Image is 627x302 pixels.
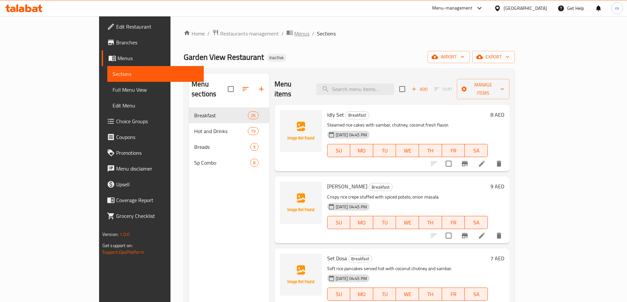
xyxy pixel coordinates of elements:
span: Idly Set [327,110,344,120]
button: WE [396,144,419,157]
span: Select to update [442,229,456,243]
button: SA [465,144,488,157]
span: SU [330,290,348,299]
a: Menus [286,29,309,38]
a: Menus [102,50,204,66]
span: Inactive [267,55,286,60]
span: MO [353,290,371,299]
a: Coupons [102,129,204,145]
span: [PERSON_NAME] [327,181,367,191]
h2: Menu items [274,79,309,99]
h6: 7 AED [490,254,504,263]
a: Grocery Checklist [102,208,204,224]
span: m [615,5,619,12]
a: Choice Groups [102,113,204,129]
button: FR [442,288,465,301]
div: items [248,127,258,135]
input: search [316,83,394,95]
div: Menu-management [432,4,473,12]
span: Restaurants management [220,30,279,37]
button: TU [373,144,396,157]
div: Breakfast26 [189,107,269,123]
span: WE [399,290,416,299]
h6: 9 AED [490,182,504,191]
div: Breads [194,143,250,151]
a: Edit menu item [478,160,486,168]
span: Select all sections [224,82,238,96]
button: SA [465,216,488,229]
button: delete [491,228,507,244]
span: WE [399,218,416,227]
button: export [472,51,515,63]
span: Upsell [116,180,198,188]
p: Soft rice pancakes served hot with coconut chutney and sambar. [327,265,488,273]
div: Inactive [267,54,286,62]
li: / [281,30,284,37]
span: TH [422,146,439,155]
a: Edit Menu [107,98,204,113]
span: SU [330,218,348,227]
div: Breakfast [345,111,369,119]
span: 8 [250,160,258,166]
span: Menus [294,30,309,37]
li: / [312,30,314,37]
span: Add item [409,84,430,94]
img: Masala Dosa [280,182,322,224]
div: Breads9 [189,139,269,155]
a: Upsell [102,176,204,192]
img: Set Dosa [280,254,322,296]
span: Coverage Report [116,196,198,204]
span: 1.0.0 [119,230,130,239]
div: items [250,159,258,167]
div: items [250,143,258,151]
button: SU [327,216,351,229]
h2: Menu sections [192,79,228,99]
span: Grocery Checklist [116,212,198,220]
span: SA [467,146,485,155]
div: Breakfast [369,183,393,191]
span: SA [467,218,485,227]
button: TU [373,216,396,229]
a: Edit Restaurant [102,19,204,35]
nav: breadcrumb [184,29,515,38]
span: 26 [248,112,258,119]
div: Breakfast [348,255,372,263]
span: Choice Groups [116,117,198,125]
a: Menu disclaimer [102,161,204,176]
a: Promotions [102,145,204,161]
span: TH [422,290,439,299]
span: Branches [116,38,198,46]
span: Select to update [442,157,456,171]
span: FR [445,146,462,155]
p: Crispy rice crepe stuffed with spiced potato, onion masala. [327,193,488,201]
button: MO [350,288,373,301]
button: Branch-specific-item [457,156,473,172]
button: SA [465,288,488,301]
span: Edit Menu [113,102,198,109]
span: 19 [248,128,258,134]
span: Select section first [430,84,457,94]
span: Version: [102,230,118,239]
span: Set Dosa [327,253,347,263]
p: Steamed rice cakes with sambar, chutney, coconut fresh flavor. [327,121,488,129]
span: TU [376,290,394,299]
span: Breakfast [369,183,392,191]
span: [DATE] 04:45 PM [333,204,370,210]
a: Coverage Report [102,192,204,208]
span: FR [445,290,462,299]
button: TH [419,216,442,229]
span: MO [353,146,371,155]
span: FR [445,218,462,227]
span: Breakfast [349,255,372,263]
button: FR [442,216,465,229]
span: Sp Combo [194,159,250,167]
span: Hot and Drinks [194,127,248,135]
span: MO [353,218,371,227]
span: Sections [113,70,198,78]
a: Full Menu View [107,82,204,98]
button: Branch-specific-item [457,228,473,244]
button: Add [409,84,430,94]
span: SA [467,290,485,299]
